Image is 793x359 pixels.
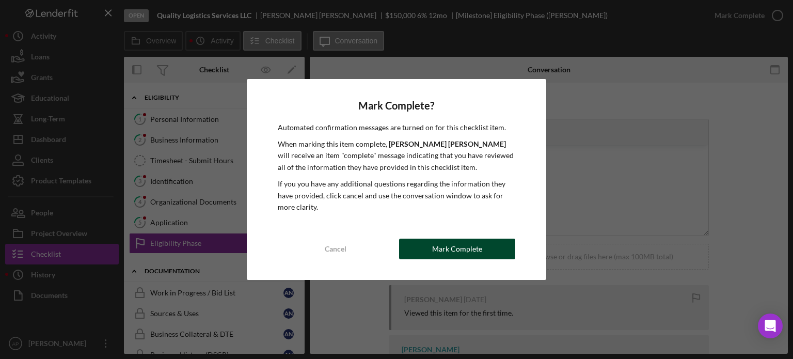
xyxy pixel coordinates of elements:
[432,239,482,259] div: Mark Complete
[278,239,394,259] button: Cancel
[389,139,506,148] b: [PERSON_NAME] [PERSON_NAME]
[278,100,516,112] h4: Mark Complete?
[758,314,783,338] div: Open Intercom Messenger
[278,122,516,133] p: Automated confirmation messages are turned on for this checklist item.
[278,138,516,173] p: When marking this item complete, will receive an item "complete" message indicating that you have...
[399,239,515,259] button: Mark Complete
[325,239,346,259] div: Cancel
[278,178,516,213] p: If you you have any additional questions regarding the information they have provided, click canc...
